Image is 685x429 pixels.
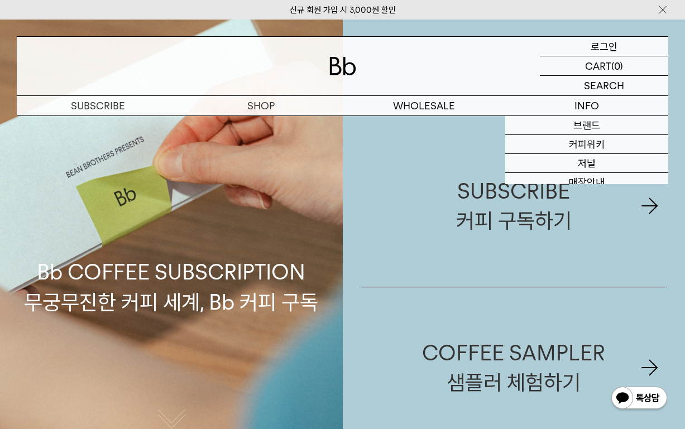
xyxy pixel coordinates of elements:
[329,57,356,75] img: 로고
[505,135,668,154] a: 커피위키
[290,5,396,15] a: 신규 회원 가입 시 3,000원 할인
[505,116,668,135] a: 브랜드
[540,37,668,56] a: 로그인
[610,385,668,412] img: 카카오톡 채널 1:1 채팅 버튼
[505,173,668,192] a: 매장안내
[422,338,605,397] div: COFFEE SAMPLER 샘플러 체험하기
[584,76,624,95] p: SEARCH
[17,96,180,115] a: SUBSCRIBE
[540,56,668,76] a: CART (0)
[505,154,668,173] a: 저널
[611,56,623,75] p: (0)
[505,96,668,115] p: INFO
[180,96,343,115] a: SHOP
[591,37,617,56] p: 로그인
[361,126,668,287] a: SUBSCRIBE커피 구독하기
[343,96,506,115] p: WHOLESALE
[456,176,572,235] div: SUBSCRIBE 커피 구독하기
[585,56,611,75] p: CART
[24,151,318,316] p: Bb COFFEE SUBSCRIPTION 무궁무진한 커피 세계, Bb 커피 구독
